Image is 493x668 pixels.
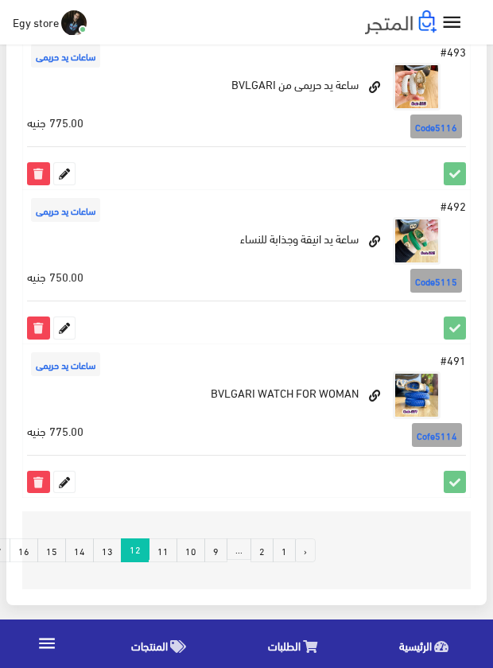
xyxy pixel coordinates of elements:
[399,635,432,655] span: الرئيسية
[10,538,38,562] a: 16
[268,635,301,655] span: الطلبات
[37,538,66,562] a: 15
[13,12,59,32] span: Egy store
[441,11,464,34] i: 
[93,538,122,562] a: 13
[121,538,149,560] span: 12
[412,423,462,447] span: Cofe5114
[362,623,493,664] a: الرئيسية
[19,559,80,619] iframe: Drift Widget Chat Controller
[393,63,441,111] img: saaa-yd-hrym-mn-bvlgari.jpg
[13,10,87,35] a: ... Egy store
[27,419,83,442] span: 775.00 جنيه
[204,538,227,562] a: 9
[441,348,466,371] span: #491
[295,538,316,562] a: « السابق
[441,194,466,217] span: #492
[31,198,100,222] span: ساعات يد حريمى
[27,111,83,134] span: 775.00 جنيه
[365,10,437,34] img: .
[65,538,94,562] a: 14
[273,538,296,562] a: 1
[23,35,471,189] td: ساعة يد حريمى من BVLGARI
[61,10,87,36] img: ...
[441,40,466,63] span: #493
[149,538,177,562] a: 11
[95,623,231,664] a: المنتجات
[31,352,100,376] span: ساعات يد حريمى
[131,635,168,655] span: المنتجات
[37,633,57,654] i: 
[250,538,274,562] a: 2
[31,44,100,68] span: ساعات يد حريمى
[27,265,83,288] span: 750.00 جنيه
[393,371,441,419] img: bvlgari-watch-for-woman.jpg
[393,217,441,265] img: saaa-yd-anyk-ogthab-llnsaaa.jpg
[410,269,462,293] span: Code5115
[23,189,471,344] td: ساعة يد انيقة وجذابة للنساء
[177,538,205,562] a: 10
[231,623,363,664] a: الطلبات
[23,344,471,498] td: BVLGARI WATCH FOR WOMAN
[410,115,462,138] span: Code5116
